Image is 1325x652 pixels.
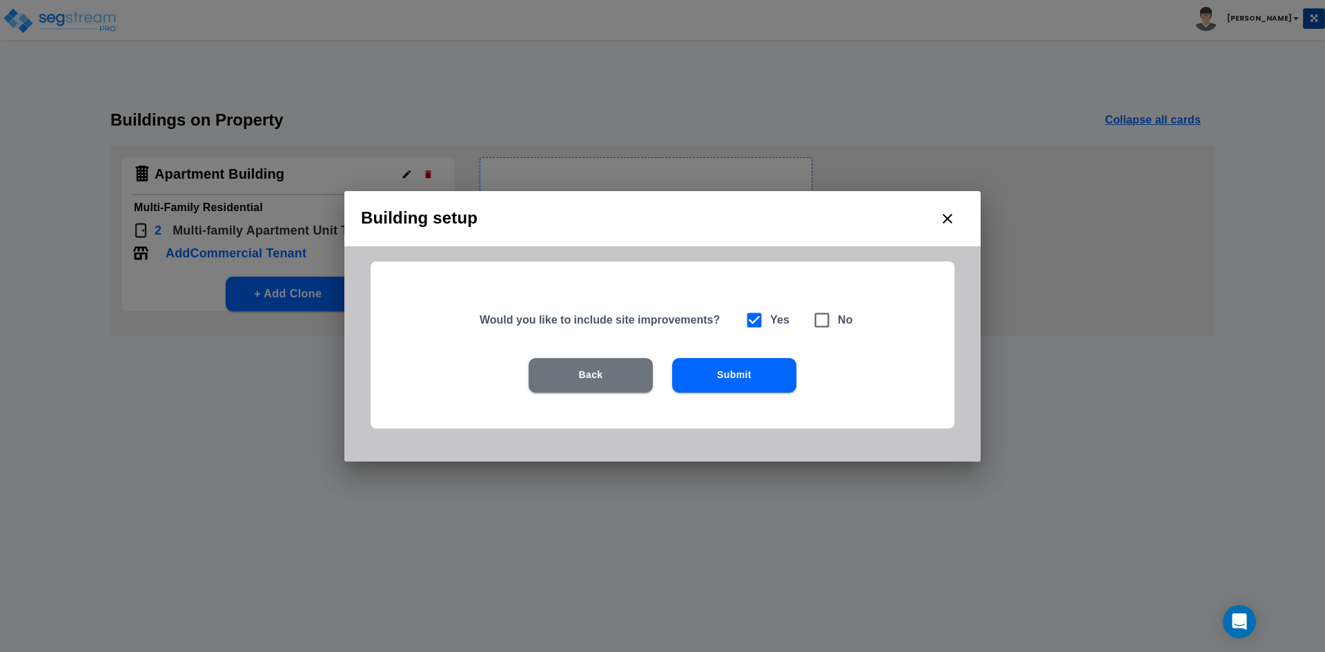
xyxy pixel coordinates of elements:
h2: Building setup [344,191,981,246]
h5: Would you like to include site improvements? [480,313,727,327]
h6: Yes [770,310,789,330]
div: Open Intercom Messenger [1223,605,1256,638]
h6: No [838,310,853,330]
button: close [931,202,964,235]
button: Back [529,358,653,393]
button: Submit [672,358,796,393]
